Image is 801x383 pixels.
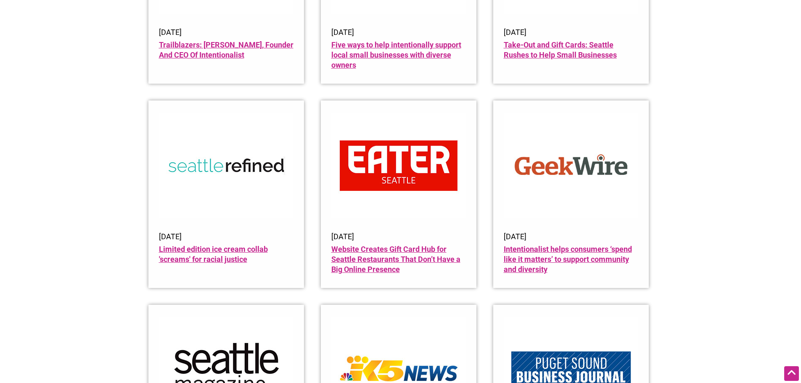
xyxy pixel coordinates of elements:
[504,245,632,274] a: Intentionalist helps consumers ‘spend like it matters’ to support community and diversity
[504,231,638,244] div: [DATE]
[504,40,617,59] a: Take-Out and Gift Cards: Seattle Rushes to Help Small Businesses
[331,113,466,218] img: Media_EaterSeattle.jpg
[331,231,466,244] div: [DATE]
[504,26,638,40] div: [DATE]
[331,40,461,69] a: Five ways to help intentionally support local small businesses with diverse owners
[159,245,268,264] a: Limited edition ice cream collab 'screams' for racial justice
[159,26,293,40] div: [DATE]
[504,113,638,218] img: Media_GeekWire.jpg
[159,231,293,244] div: [DATE]
[331,245,460,274] a: Website Creates Gift Card Hub for Seattle Restaurants That Don’t Have a Big Online Presence
[784,366,799,381] div: Scroll Back to Top
[159,113,293,218] img: Media_SeattleRefined.jpg
[159,40,293,59] a: Trailblazers: [PERSON_NAME], Founder And CEO Of Intentionalist
[331,26,466,40] div: [DATE]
